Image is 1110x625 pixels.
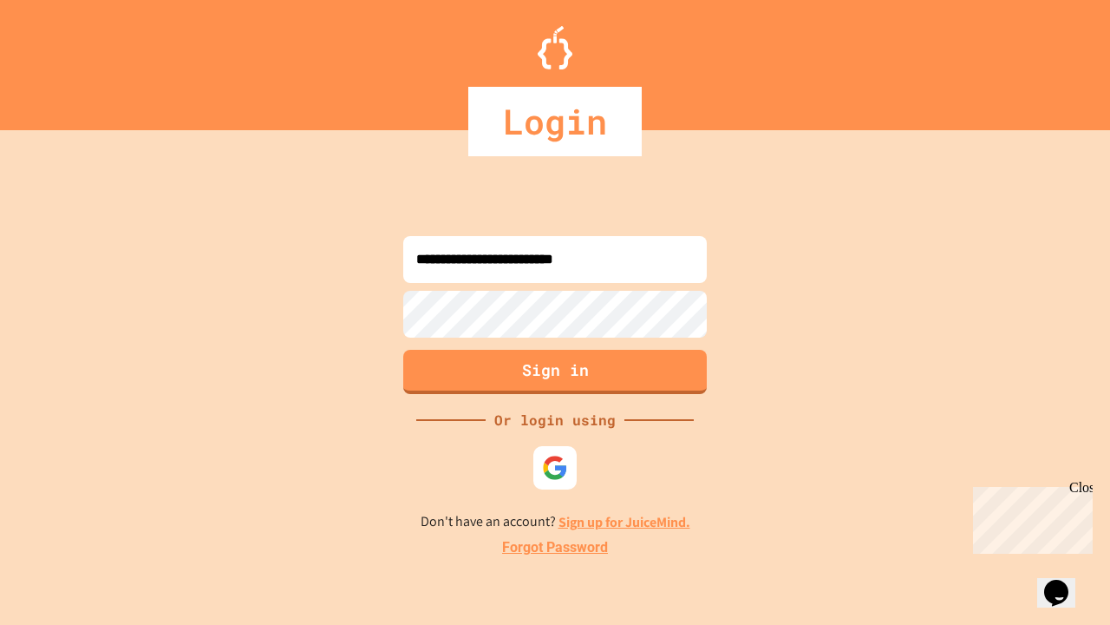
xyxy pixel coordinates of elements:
iframe: chat widget [966,480,1093,554]
div: Or login using [486,410,624,431]
iframe: chat widget [1037,556,1093,608]
button: Sign in [403,350,707,394]
img: Logo.svg [538,26,572,69]
img: google-icon.svg [542,455,568,481]
p: Don't have an account? [421,511,690,533]
div: Chat with us now!Close [7,7,120,110]
div: Login [468,87,642,156]
a: Forgot Password [502,537,608,558]
a: Sign up for JuiceMind. [558,513,690,531]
